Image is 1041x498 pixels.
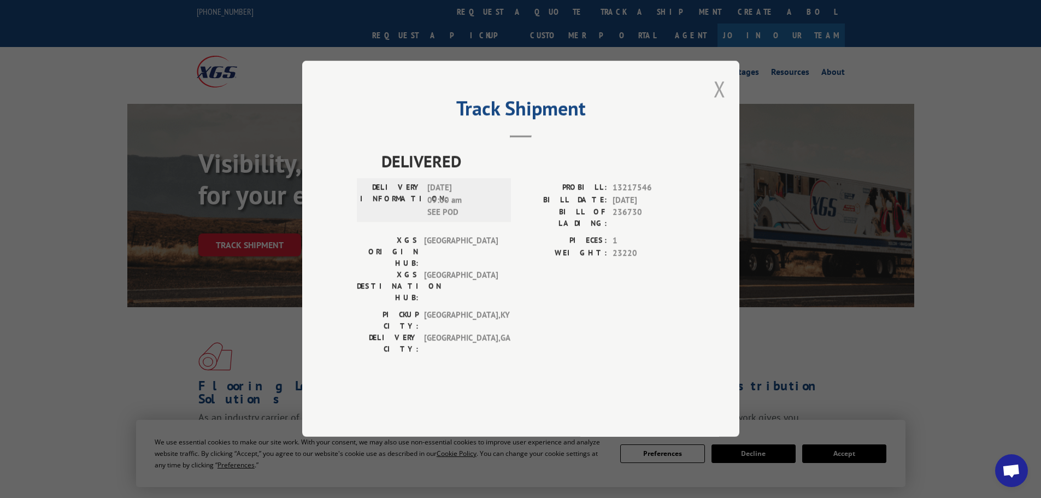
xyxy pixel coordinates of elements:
[613,235,685,248] span: 1
[613,207,685,230] span: 236730
[357,269,419,304] label: XGS DESTINATION HUB:
[357,332,419,355] label: DELIVERY CITY:
[613,182,685,195] span: 13217546
[714,74,726,103] button: Close modal
[427,182,501,219] span: [DATE] 09:00 am SEE POD
[424,332,498,355] span: [GEOGRAPHIC_DATA] , GA
[357,309,419,332] label: PICKUP CITY:
[521,207,607,230] label: BILL OF LADING:
[424,269,498,304] span: [GEOGRAPHIC_DATA]
[381,149,685,174] span: DELIVERED
[613,194,685,207] span: [DATE]
[357,101,685,121] h2: Track Shipment
[357,235,419,269] label: XGS ORIGIN HUB:
[521,235,607,248] label: PIECES:
[613,247,685,260] span: 23220
[995,454,1028,487] div: Open chat
[424,309,498,332] span: [GEOGRAPHIC_DATA] , KY
[360,182,422,219] label: DELIVERY INFORMATION:
[521,247,607,260] label: WEIGHT:
[521,194,607,207] label: BILL DATE:
[521,182,607,195] label: PROBILL:
[424,235,498,269] span: [GEOGRAPHIC_DATA]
